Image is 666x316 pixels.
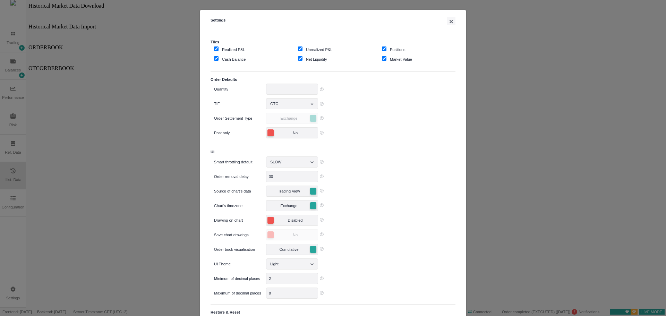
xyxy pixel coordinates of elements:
label: Market Value [382,56,412,63]
span: OTCORDERBOOK [1,65,47,71]
input: Market Value [382,56,386,61]
label: Minimum of decimal places [214,275,266,282]
span: Exchange [268,202,309,209]
h3: Restore & Reset [211,310,455,315]
div: GTC [270,99,285,109]
label: Drawing on chart [214,216,266,224]
i: icon: down [310,160,314,164]
h3: Order Defaults [211,77,455,82]
div: SLOW [270,157,288,167]
h3: UI [211,150,455,154]
span: Historical Market Data Import [1,24,69,29]
span: ORDERBOOK [1,44,36,50]
label: Net Liquidity [298,56,327,63]
span: Trading View [268,188,309,195]
input: Cash Balance [214,56,219,61]
span: Exchange [268,115,309,122]
label: Positions [382,46,405,53]
span: No [275,129,316,136]
label: Order book visualisation [214,246,266,253]
label: Quantity [214,85,266,93]
span: Historical Market Data Download [1,3,77,9]
i: icon: down [310,102,314,106]
label: Realized P&L [214,46,245,53]
label: Order Settlement Type [214,114,266,122]
span: Disabled [275,217,316,224]
label: Order removal delay [214,173,266,180]
label: Cash Balance [214,56,246,63]
input: Realized P&L [214,46,219,51]
label: UI Theme [214,260,266,268]
div: Light [270,259,285,269]
span: Cumulative [268,246,309,253]
label: Smart throttling default [214,158,266,166]
h3: Tiles [211,40,455,44]
label: Save chart drawings [214,231,266,239]
label: Chart's timezone [214,202,266,210]
label: TIF [214,100,266,108]
label: Post only [214,129,266,137]
button: × [447,17,455,25]
i: icon: down [310,262,314,266]
input: Positions [382,46,386,51]
label: Source of chart's data [214,187,266,195]
span: No [275,231,316,238]
label: Maximum of decimal places [214,289,266,297]
input: Net Liquidity [298,56,302,61]
input: Unrealized P&L [298,46,302,51]
label: Unrealized P&L [298,46,332,53]
h5: Settings [211,17,455,25]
